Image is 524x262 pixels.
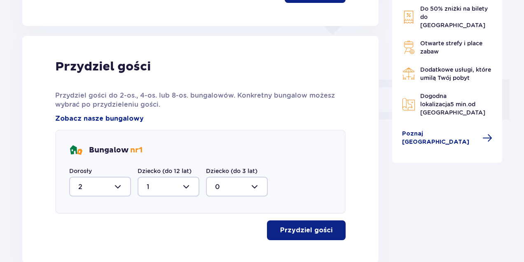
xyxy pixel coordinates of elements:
[69,167,92,175] label: Dorosły
[450,101,468,108] span: 5 min.
[402,41,415,54] img: Grill Icon
[420,5,488,28] span: Do 50% zniżki na bilety do [GEOGRAPHIC_DATA]
[55,114,144,123] a: Zobacz nasze bungalowy
[402,98,415,111] img: Map Icon
[130,145,143,155] span: nr 1
[89,145,143,155] p: Bungalow
[420,66,491,81] span: Dodatkowe usługi, które umilą Twój pobyt
[55,91,346,109] p: Przydziel gości do 2-os., 4-os. lub 8-os. bungalowów. Konkretny bungalow możesz wybrać po przydzi...
[55,59,151,75] p: Przydziel gości
[420,93,485,116] span: Dogodna lokalizacja od [GEOGRAPHIC_DATA]
[280,226,332,235] p: Przydziel gości
[138,167,192,175] label: Dziecko (do 12 lat)
[69,144,82,157] img: bungalows Icon
[206,167,257,175] label: Dziecko (do 3 lat)
[402,130,478,146] span: Poznaj [GEOGRAPHIC_DATA]
[402,130,493,146] a: Poznaj [GEOGRAPHIC_DATA]
[267,220,346,240] button: Przydziel gości
[402,10,415,24] img: Discount Icon
[420,40,482,55] span: Otwarte strefy i place zabaw
[402,67,415,80] img: Restaurant Icon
